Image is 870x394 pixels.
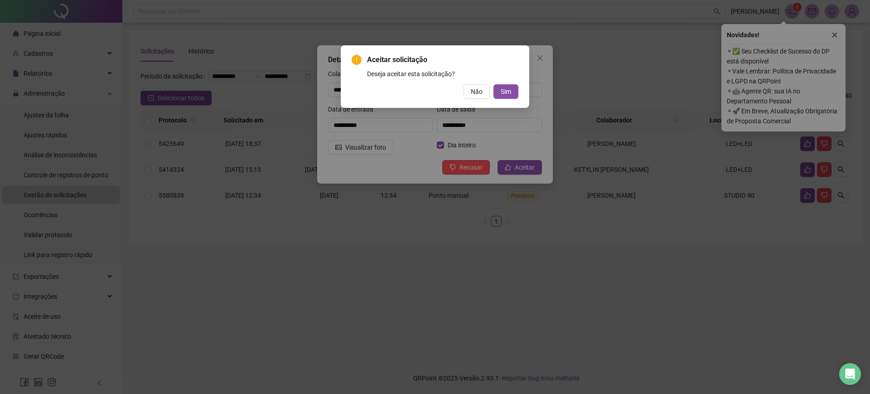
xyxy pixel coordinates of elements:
[471,87,483,97] span: Não
[493,84,518,99] button: Sim
[501,87,511,97] span: Sim
[839,363,861,385] div: Open Intercom Messenger
[367,54,518,65] span: Aceitar solicitação
[464,84,490,99] button: Não
[367,69,518,79] div: Deseja aceitar esta solicitação?
[352,55,362,65] span: exclamation-circle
